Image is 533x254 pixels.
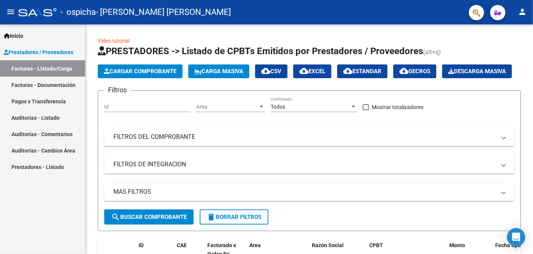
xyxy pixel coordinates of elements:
[188,64,249,78] button: Carga Masiva
[104,85,131,95] h3: Filtros
[4,48,73,56] span: Prestadores / Proveedores
[299,66,308,76] mat-icon: cloud_download
[104,183,514,201] mat-expansion-panel-header: MAS FILTROS
[196,104,258,110] span: Area
[207,214,262,220] span: Borrar Filtros
[442,64,512,78] button: Descarga Masiva
[399,68,430,75] span: Gecros
[518,7,527,16] mat-icon: person
[60,4,96,21] span: - ospicha
[299,68,325,75] span: EXCEL
[449,242,465,248] span: Monto
[111,212,120,222] mat-icon: search
[104,155,514,174] mat-expansion-panel-header: FILTROS DE INTEGRACION
[343,68,381,75] span: Estandar
[111,214,187,220] span: Buscar Comprobante
[261,68,281,75] span: CSV
[399,66,409,76] mat-icon: cloud_download
[113,188,496,196] mat-panel-title: MAS FILTROS
[177,242,187,248] span: CAE
[96,4,231,21] span: - [PERSON_NAME] [PERSON_NAME]
[337,64,388,78] button: Estandar
[293,64,331,78] button: EXCEL
[139,242,144,248] span: ID
[4,32,23,40] span: Inicio
[207,212,216,222] mat-icon: delete
[6,7,15,16] mat-icon: menu
[98,64,183,78] button: Cargar Comprobante
[261,66,270,76] mat-icon: cloud_download
[98,38,129,44] a: Video tutorial
[442,64,512,78] app-download-masive: Descarga masiva de comprobantes (adjuntos)
[104,68,176,75] span: Cargar Comprobante
[104,128,514,146] mat-expansion-panel-header: FILTROS DEL COMPROBANTE
[249,242,261,248] span: Area
[194,68,243,75] span: Carga Masiva
[372,103,423,112] span: Mostrar totalizadores
[369,242,383,248] span: CPBT
[312,242,344,248] span: Razón Social
[495,242,523,248] span: Fecha Cpbt
[113,133,496,141] mat-panel-title: FILTROS DEL COMPROBANTE
[98,46,423,56] span: PRESTADORES -> Listado de CPBTs Emitidos por Prestadores / Proveedores
[104,209,194,225] button: Buscar Comprobante
[271,104,285,110] span: Todos
[343,66,352,76] mat-icon: cloud_download
[448,68,506,75] span: Descarga Masiva
[507,228,525,246] div: Open Intercom Messenger
[200,209,268,225] button: Borrar Filtros
[255,64,287,78] button: CSV
[423,48,441,56] span: (alt+q)
[113,160,496,169] mat-panel-title: FILTROS DE INTEGRACION
[393,64,436,78] button: Gecros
